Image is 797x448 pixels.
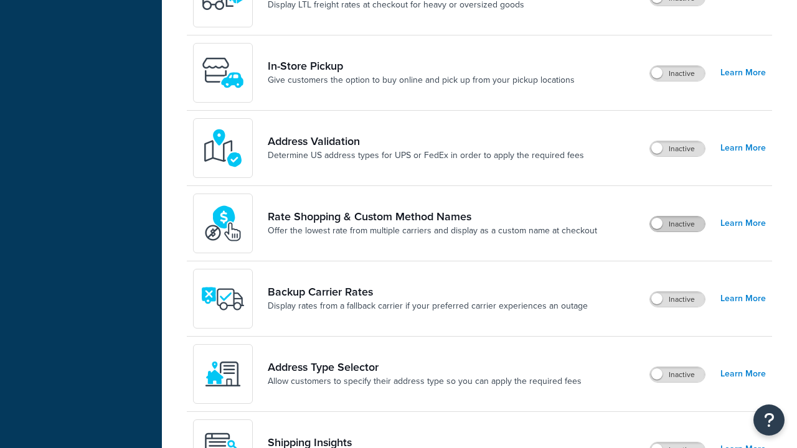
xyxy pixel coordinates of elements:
[268,225,597,237] a: Offer the lowest rate from multiple carriers and display as a custom name at checkout
[268,134,584,148] a: Address Validation
[201,202,245,245] img: icon-duo-feat-rate-shopping-ecdd8bed.png
[268,300,588,312] a: Display rates from a fallback carrier if your preferred carrier experiences an outage
[720,64,766,82] a: Learn More
[268,149,584,162] a: Determine US address types for UPS or FedEx in order to apply the required fees
[201,51,245,95] img: wfgcfpwTIucLEAAAAASUVORK5CYII=
[650,367,705,382] label: Inactive
[720,290,766,307] a: Learn More
[650,217,705,231] label: Inactive
[268,375,582,388] a: Allow customers to specify their address type so you can apply the required fees
[268,59,575,73] a: In-Store Pickup
[201,126,245,170] img: kIG8fy0lQAAAABJRU5ErkJggg==
[753,404,785,436] button: Open Resource Center
[720,139,766,157] a: Learn More
[201,277,245,320] img: icon-duo-feat-backup-carrier-4420b188.png
[650,292,705,307] label: Inactive
[650,141,705,156] label: Inactive
[268,210,597,223] a: Rate Shopping & Custom Method Names
[201,352,245,396] img: wNXZ4XiVfOSSwAAAABJRU5ErkJggg==
[268,74,575,86] a: Give customers the option to buy online and pick up from your pickup locations
[268,360,582,374] a: Address Type Selector
[650,66,705,81] label: Inactive
[720,215,766,232] a: Learn More
[720,365,766,383] a: Learn More
[268,285,588,299] a: Backup Carrier Rates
